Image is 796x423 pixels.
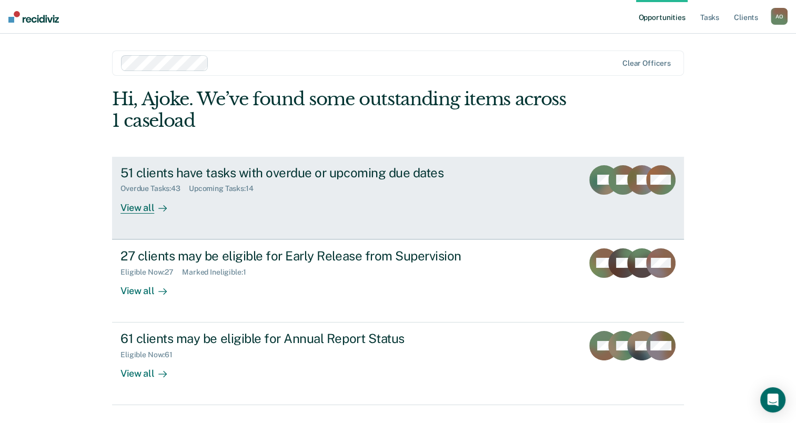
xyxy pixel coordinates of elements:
[189,184,262,193] div: Upcoming Tasks : 14
[120,359,179,380] div: View all
[771,8,788,25] button: AO
[120,350,181,359] div: Eligible Now : 61
[120,248,490,264] div: 27 clients may be eligible for Early Release from Supervision
[112,157,684,239] a: 51 clients have tasks with overdue or upcoming due datesOverdue Tasks:43Upcoming Tasks:14View all
[120,331,490,346] div: 61 clients may be eligible for Annual Report Status
[622,59,671,68] div: Clear officers
[8,11,59,23] img: Recidiviz
[112,323,684,405] a: 61 clients may be eligible for Annual Report StatusEligible Now:61View all
[120,184,189,193] div: Overdue Tasks : 43
[120,165,490,180] div: 51 clients have tasks with overdue or upcoming due dates
[112,88,569,132] div: Hi, Ajoke. We’ve found some outstanding items across 1 caseload
[771,8,788,25] div: A O
[120,193,179,214] div: View all
[760,387,785,412] div: Open Intercom Messenger
[120,268,182,277] div: Eligible Now : 27
[120,276,179,297] div: View all
[182,268,254,277] div: Marked Ineligible : 1
[112,239,684,323] a: 27 clients may be eligible for Early Release from SupervisionEligible Now:27Marked Ineligible:1Vi...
